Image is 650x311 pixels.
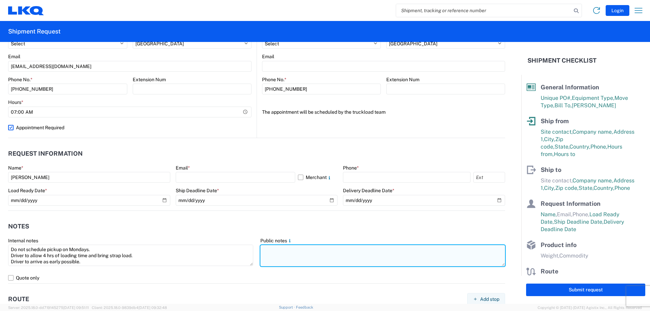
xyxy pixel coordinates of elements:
[176,165,190,171] label: Email
[572,211,589,218] span: Phone,
[8,238,38,244] label: Internal notes
[541,166,561,173] span: Ship to
[8,187,47,194] label: Load Ready Date
[554,219,604,225] span: Ship Deadline Date,
[559,252,588,259] span: Commodity
[579,185,593,191] span: State,
[8,99,23,105] label: Hours
[572,102,616,109] span: [PERSON_NAME]
[541,268,558,275] span: Route
[262,107,386,117] label: The appointment will be scheduled by the truckload team
[8,306,89,310] span: Server: 2025.18.0-dd719145275
[593,185,614,191] span: Country,
[8,223,29,230] h2: Notes
[544,136,555,142] span: City,
[572,177,613,184] span: Company name,
[260,238,292,244] label: Public notes
[541,252,559,259] span: Weight,
[8,53,20,60] label: Email
[262,76,286,83] label: Phone No.
[527,57,597,65] h2: Shipment Checklist
[526,284,645,296] button: Submit request
[343,165,359,171] label: Phone
[541,95,572,101] span: Unique PO#,
[555,143,569,150] span: State,
[614,185,630,191] span: Phone
[133,76,166,83] label: Extension Num
[554,151,575,157] span: Hours to
[572,95,614,101] span: Equipment Type,
[138,306,167,310] span: [DATE] 09:32:48
[606,5,629,16] button: Login
[572,129,613,135] span: Company name,
[541,129,572,135] span: Site contact,
[8,272,505,283] label: Quote only
[541,177,572,184] span: Site contact,
[590,143,607,150] span: Phone,
[473,172,505,183] input: Ext
[8,122,252,133] label: Appointment Required
[396,4,571,17] input: Shipment, tracking or reference number
[467,293,505,306] button: Add stop
[541,200,601,207] span: Request Information
[541,117,569,125] span: Ship from
[480,296,499,303] span: Add stop
[343,187,394,194] label: Delivery Deadline Date
[569,143,590,150] span: Country,
[8,150,83,157] h2: Request Information
[541,84,599,91] span: General Information
[386,76,419,83] label: Extension Num
[555,185,579,191] span: Zip code,
[296,305,313,309] a: Feedback
[8,27,61,36] h2: Shipment Request
[557,211,572,218] span: Email,
[262,53,274,60] label: Email
[8,296,29,303] h2: Route
[63,306,89,310] span: [DATE] 09:51:11
[541,211,557,218] span: Name,
[176,187,219,194] label: Ship Deadline Date
[541,241,577,248] span: Product info
[544,185,555,191] span: City,
[8,76,32,83] label: Phone No.
[538,305,642,311] span: Copyright © [DATE]-[DATE] Agistix Inc., All Rights Reserved
[8,165,23,171] label: Name
[298,172,338,183] label: Merchant
[555,102,572,109] span: Bill To,
[279,305,296,309] a: Support
[92,306,167,310] span: Client: 2025.18.0-9839db4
